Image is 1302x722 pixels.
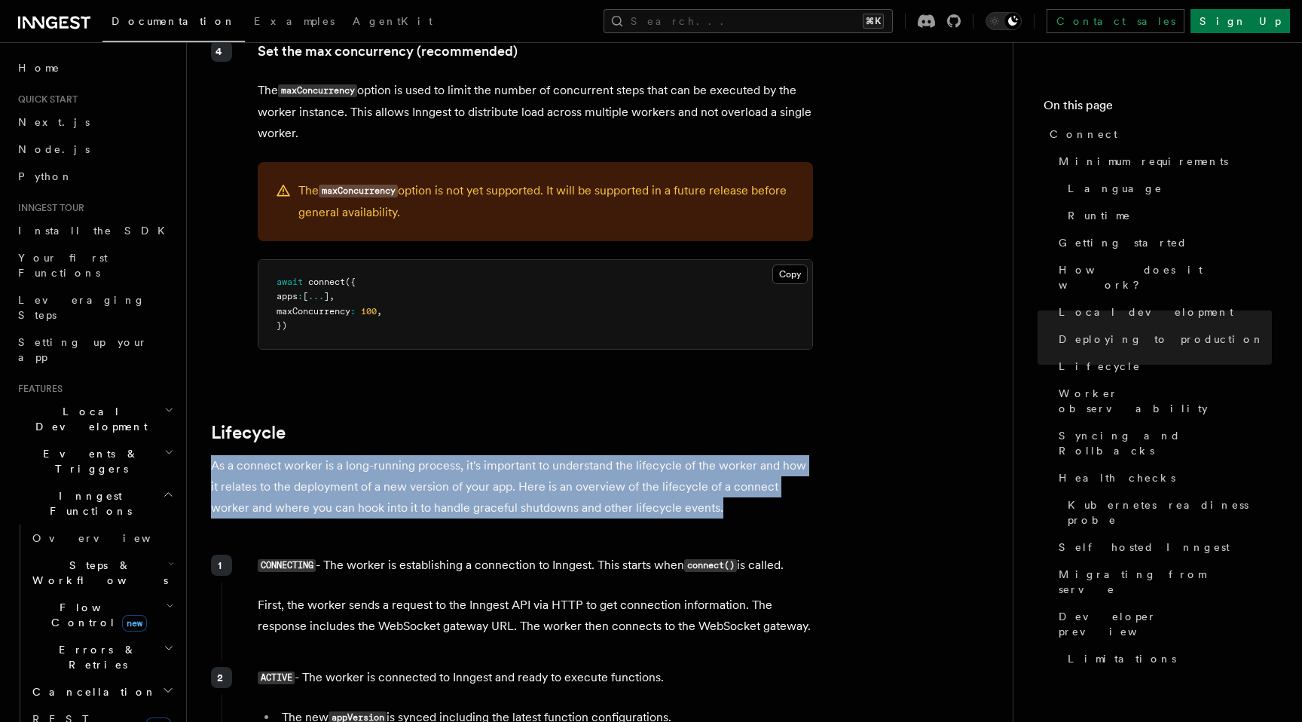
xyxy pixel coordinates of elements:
span: Limitations [1068,651,1176,666]
span: Events & Triggers [12,446,164,476]
a: Examples [245,5,344,41]
span: 100 [361,306,377,317]
a: Node.js [12,136,177,163]
span: Self hosted Inngest [1059,540,1230,555]
a: Leveraging Steps [12,286,177,329]
button: Inngest Functions [12,482,177,525]
a: Sign Up [1190,9,1290,33]
span: Your first Functions [18,252,108,279]
p: As a connect worker is a long-running process, it's important to understand the lifecycle of the ... [211,455,814,519]
a: Your first Functions [12,244,177,286]
span: , [329,291,335,301]
button: Events & Triggers [12,440,177,482]
a: Syncing and Rollbacks [1053,422,1272,464]
span: connect [308,277,345,287]
code: maxConcurrency [278,84,357,97]
a: Connect [1044,121,1272,148]
button: Copy [772,265,808,284]
a: Setting up your app [12,329,177,371]
h4: On this page [1044,96,1272,121]
span: Local Development [12,404,164,434]
span: await [277,277,303,287]
a: Lifecycle [211,422,286,443]
span: Health checks [1059,470,1175,485]
button: Errors & Retries [26,636,177,678]
span: Features [12,383,63,395]
button: Local Development [12,398,177,440]
span: ({ [345,277,356,287]
code: maxConcurrency [319,185,398,197]
code: ACTIVE [258,672,295,684]
span: Overview [32,532,188,544]
p: - The worker is connected to Inngest and ready to execute functions. [258,667,813,689]
code: connect() [684,559,737,572]
button: Cancellation [26,678,177,705]
span: : [298,291,303,301]
span: Connect [1050,127,1117,142]
a: Install the SDK [12,217,177,244]
span: AgentKit [353,15,432,27]
span: Examples [254,15,335,27]
button: Search...⌘K [604,9,893,33]
a: AgentKit [344,5,442,41]
a: Developer preview [1053,603,1272,645]
a: Migrating from serve [1053,561,1272,603]
a: Runtime [1062,202,1272,229]
code: CONNECTING [258,559,316,572]
span: maxConcurrency [277,306,350,317]
span: Lifecycle [1059,359,1141,374]
button: Toggle dark mode [986,12,1022,30]
button: Flow Controlnew [26,594,177,636]
a: How does it work? [1053,256,1272,298]
a: Minimum requirements [1053,148,1272,175]
a: Getting started [1053,229,1272,256]
a: Language [1062,175,1272,202]
kbd: ⌘K [863,14,884,29]
div: 2 [211,667,232,688]
a: Python [12,163,177,190]
span: How does it work? [1059,262,1272,292]
a: Worker observability [1053,380,1272,422]
a: Next.js [12,109,177,136]
span: Kubernetes readiness probe [1068,497,1272,528]
a: Limitations [1062,645,1272,672]
span: apps [277,291,298,301]
p: The option is not yet supported. It will be supported in a future release before general availabi... [298,180,795,223]
span: new [122,615,147,632]
span: [ [303,291,308,301]
a: Home [12,54,177,81]
span: Getting started [1059,235,1187,250]
span: Install the SDK [18,225,174,237]
p: First, the worker sends a request to the Inngest API via HTTP to get connection information. The ... [258,595,813,637]
a: Deploying to production [1053,326,1272,353]
span: Migrating from serve [1059,567,1272,597]
button: Steps & Workflows [26,552,177,594]
span: Steps & Workflows [26,558,168,588]
span: : [350,306,356,317]
span: Syncing and Rollbacks [1059,428,1272,458]
p: The option is used to limit the number of concurrent steps that can be executed by the worker ins... [258,80,813,144]
div: 4 [211,41,232,62]
span: Documentation [112,15,236,27]
span: Node.js [18,143,90,155]
span: Developer preview [1059,609,1272,639]
span: ] [324,291,329,301]
a: Self hosted Inngest [1053,534,1272,561]
a: Health checks [1053,464,1272,491]
span: Quick start [12,93,78,106]
span: Inngest tour [12,202,84,214]
span: Worker observability [1059,386,1272,416]
a: Documentation [102,5,245,42]
span: Errors & Retries [26,642,164,672]
span: Minimum requirements [1059,154,1228,169]
span: Setting up your app [18,336,148,363]
a: Kubernetes readiness probe [1062,491,1272,534]
span: Home [18,60,60,75]
span: , [377,306,382,317]
div: 1 [211,555,232,576]
span: Next.js [18,116,90,128]
span: Cancellation [26,684,157,699]
span: Language [1068,181,1163,196]
span: Python [18,170,73,182]
a: Overview [26,525,177,552]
